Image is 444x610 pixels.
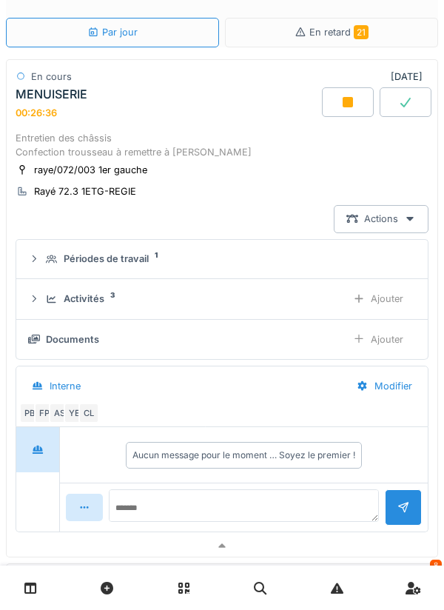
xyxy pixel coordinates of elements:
[344,372,425,400] div: Modifier
[46,332,99,346] div: Documents
[16,87,87,101] div: MENUISERIE
[22,285,422,312] summary: Activités3Ajouter
[19,403,40,423] div: PB
[309,27,369,38] span: En retard
[16,131,428,159] div: Entretien des châssis Confection trousseau à remettre à [PERSON_NAME]
[391,70,428,84] div: [DATE]
[16,107,57,118] div: 00:26:36
[34,163,147,177] div: raye/072/003 1er gauche
[22,246,422,273] summary: Périodes de travail1
[64,403,84,423] div: YE
[132,449,355,462] div: Aucun message pour le moment … Soyez le premier !
[340,326,416,353] div: Ajouter
[49,403,70,423] div: AS
[64,292,104,306] div: Activités
[22,326,422,353] summary: DocumentsAjouter
[340,285,416,312] div: Ajouter
[354,25,369,39] span: 21
[430,560,442,571] div: 8
[31,70,72,84] div: En cours
[334,205,428,232] div: Actions
[64,252,149,266] div: Périodes de travail
[78,403,99,423] div: CL
[87,25,138,39] div: Par jour
[34,403,55,423] div: FP
[34,184,136,198] div: Rayé 72.3 1ETG-REGIE
[50,379,81,393] div: Interne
